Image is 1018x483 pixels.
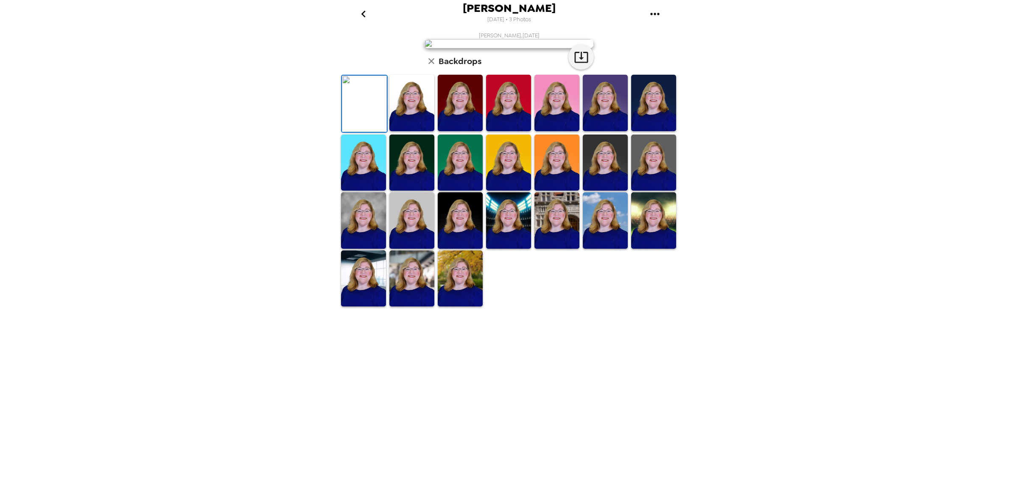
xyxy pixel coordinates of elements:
[479,32,540,39] span: [PERSON_NAME] , [DATE]
[487,14,531,25] span: [DATE] • 3 Photos
[342,76,387,132] img: Original
[424,39,594,48] img: user
[463,3,556,14] span: [PERSON_NAME]
[439,54,481,68] h6: Backdrops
